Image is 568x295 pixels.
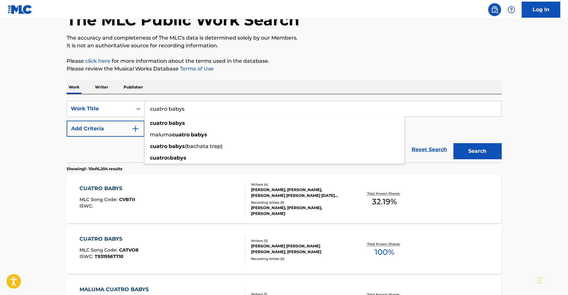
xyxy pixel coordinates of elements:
[67,65,502,73] p: Please review the Musical Works Database
[251,243,348,255] div: [PERSON_NAME] [PERSON_NAME] [PERSON_NAME], [PERSON_NAME]
[79,286,152,293] div: MALUMA CUATRO BABYS
[522,2,560,18] a: Log In
[132,125,139,133] img: 9d2ae6d4665cec9f34b9.svg
[169,143,185,149] strong: babys
[488,3,501,16] a: Public Search
[95,254,124,259] span: T9319567710
[67,42,502,50] p: It is not an authoritative source for recording information.
[122,80,145,94] p: Publisher
[538,271,542,290] div: Arrastrar
[67,121,144,137] button: Add Criteria
[150,155,167,161] strong: cuatro
[170,155,186,161] strong: babys
[251,205,348,217] div: [PERSON_NAME], [PERSON_NAME], [PERSON_NAME]
[251,256,348,261] div: Recording Artists ( 0 )
[150,132,172,138] span: maluma
[79,254,95,259] span: ISWC :
[8,5,33,14] img: MLC Logo
[453,143,502,159] button: Search
[150,120,167,126] strong: cuatro
[79,197,119,202] span: MLC Song Code :
[67,10,299,30] h1: The MLC Public Work Search
[251,200,348,205] div: Recording Artists ( 3 )
[67,101,502,162] form: Search Form
[79,185,135,192] div: CUATRO BABYS
[367,191,402,196] p: Total Known Shares:
[67,80,81,94] p: Work
[367,242,402,246] p: Total Known Shares:
[251,238,348,243] div: Writers ( 3 )
[408,143,450,157] a: Reset Search
[67,57,502,65] p: Please for more information about the terms used in the database.
[251,187,348,198] div: [PERSON_NAME], [PERSON_NAME], [PERSON_NAME] [PERSON_NAME] [DATE][PERSON_NAME]
[169,120,185,126] strong: babys
[375,246,394,258] span: 100 %
[191,132,207,138] strong: babys
[507,6,515,14] img: help
[536,264,568,295] iframe: Chat Widget
[150,143,167,149] strong: cuatro
[172,132,190,138] strong: cuatro
[79,247,119,253] span: MLC Song Code :
[85,58,110,64] a: click here
[179,66,214,72] a: Terms of Use
[67,175,502,223] a: CUATRO BABYSMLC Song Code:CVBTIIISWC:Writers (4)[PERSON_NAME], [PERSON_NAME], [PERSON_NAME] [PERS...
[93,80,110,94] p: Writer
[119,197,135,202] span: CVBTII
[491,6,498,14] img: search
[79,235,138,243] div: CUATRO BABYS
[505,3,518,16] div: Help
[119,247,138,253] span: CA7VO8
[67,166,122,172] p: Showing 1 - 10 of 6,204 results
[372,196,397,207] span: 32.19 %
[167,155,170,161] span: s
[67,226,502,274] a: CUATRO BABYSMLC Song Code:CA7VO8ISWC:T9319567710Writers (3)[PERSON_NAME] [PERSON_NAME] [PERSON_NA...
[67,34,502,42] p: The accuracy and completeness of The MLC's data is determined solely by our Members.
[71,105,129,113] div: Work Title
[79,203,95,209] span: ISWC :
[251,182,348,187] div: Writers ( 4 )
[185,143,222,149] span: (bachata trap)
[536,264,568,295] div: Widget de chat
